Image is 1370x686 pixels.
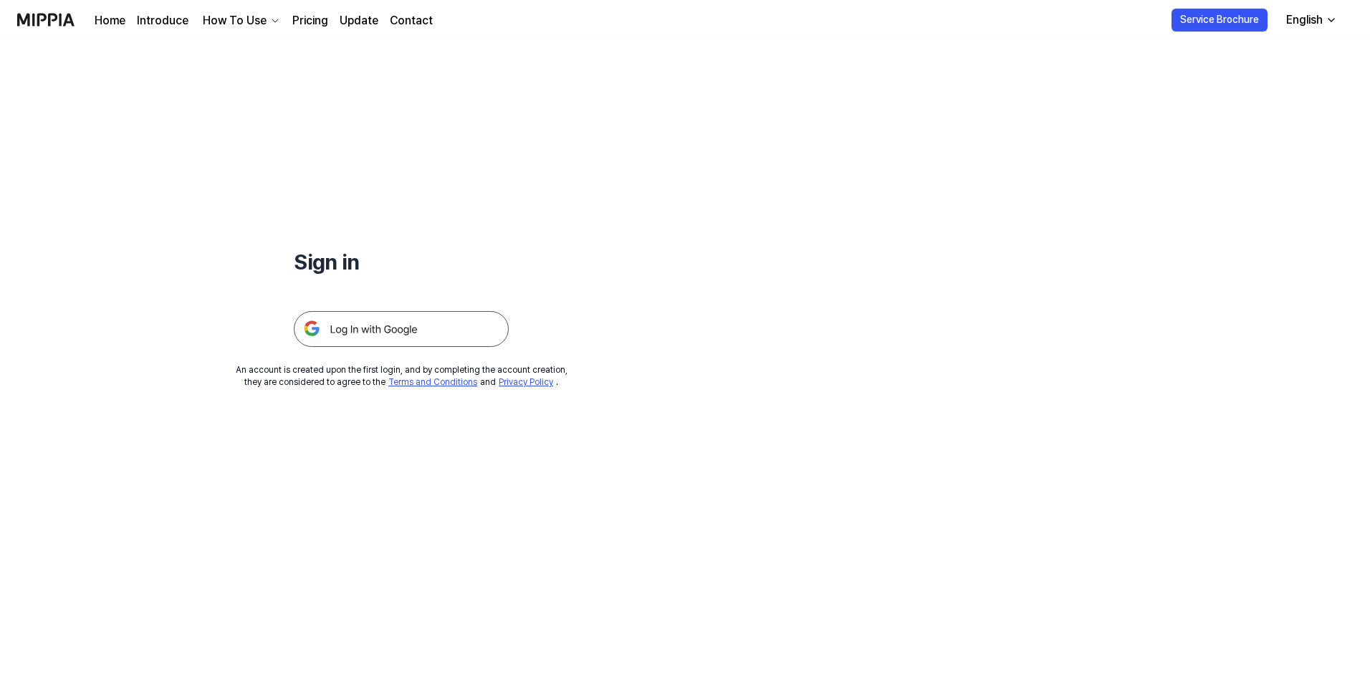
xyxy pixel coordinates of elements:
[1172,9,1268,32] button: Service Brochure
[499,377,553,387] a: Privacy Policy
[294,311,509,347] img: 구글 로그인 버튼
[236,364,567,389] div: An account is created upon the first login, and by completing the account creation, they are cons...
[95,12,125,29] a: Home
[390,12,433,29] a: Contact
[340,12,378,29] a: Update
[388,377,477,387] a: Terms and Conditions
[200,12,269,29] div: How To Use
[1275,6,1346,34] button: English
[294,247,509,277] h1: Sign in
[137,12,188,29] a: Introduce
[292,12,328,29] a: Pricing
[200,12,281,29] button: How To Use
[1283,11,1326,29] div: English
